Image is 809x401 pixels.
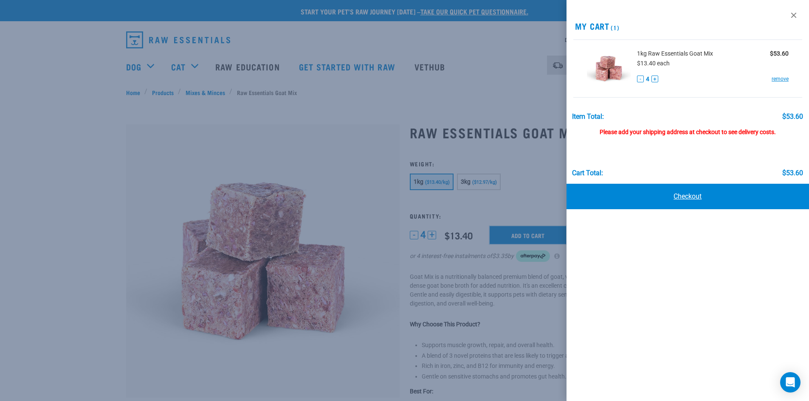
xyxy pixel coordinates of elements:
img: Raw Essentials Goat Mix [587,47,631,90]
div: Cart total: [572,169,603,177]
span: (1) [609,26,619,29]
span: 1kg Raw Essentials Goat Mix [637,49,713,58]
span: 4 [646,75,649,84]
div: $53.60 [782,169,803,177]
button: - [637,76,644,82]
button: + [651,76,658,82]
div: Item Total: [572,113,604,121]
div: Please add your shipping address at checkout to see delivery costs. [572,121,803,136]
div: Open Intercom Messenger [780,372,801,393]
strong: $53.60 [770,50,789,57]
span: $13.40 each [637,60,670,67]
div: $53.60 [782,113,803,121]
a: remove [772,75,789,83]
